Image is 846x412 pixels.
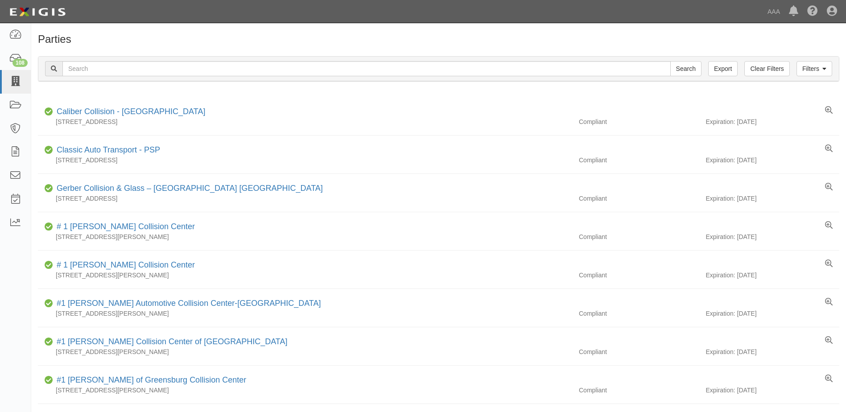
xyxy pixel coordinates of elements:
a: View results summary [825,336,833,345]
div: Compliant [572,194,706,203]
i: Compliant [45,301,53,307]
i: Compliant [45,109,53,115]
a: #1 [PERSON_NAME] of Greensburg Collision Center [57,375,246,384]
div: #1 Cochran Collision Center of Greensburg [53,336,288,348]
i: Compliant [45,262,53,268]
div: Expiration: [DATE] [706,232,839,241]
div: [STREET_ADDRESS] [38,156,572,165]
a: View results summary [825,260,833,268]
div: 108 [12,59,28,67]
input: Search [62,61,671,76]
a: Filters [796,61,832,76]
div: Expiration: [DATE] [706,271,839,280]
div: # 1 Cochran Collision Center [53,260,195,271]
div: [STREET_ADDRESS][PERSON_NAME] [38,347,572,356]
a: Export [708,61,738,76]
i: Compliant [45,339,53,345]
div: Classic Auto Transport - PSP [53,144,160,156]
a: View results summary [825,144,833,153]
div: Expiration: [DATE] [706,194,839,203]
a: View results summary [825,183,833,192]
a: Classic Auto Transport - PSP [57,145,160,154]
div: Compliant [572,117,706,126]
div: [STREET_ADDRESS][PERSON_NAME] [38,309,572,318]
a: #1 [PERSON_NAME] Automotive Collision Center-[GEOGRAPHIC_DATA] [57,299,321,308]
div: Gerber Collision & Glass – Houston Brighton [53,183,323,194]
div: Compliant [572,271,706,280]
div: Compliant [572,309,706,318]
a: View results summary [825,298,833,307]
a: AAA [763,3,784,21]
a: Gerber Collision & Glass – [GEOGRAPHIC_DATA] [GEOGRAPHIC_DATA] [57,184,323,193]
div: Expiration: [DATE] [706,156,839,165]
div: [STREET_ADDRESS][PERSON_NAME] [38,386,572,395]
a: # 1 [PERSON_NAME] Collision Center [57,260,195,269]
i: Compliant [45,147,53,153]
a: View results summary [825,106,833,115]
div: [STREET_ADDRESS][PERSON_NAME] [38,271,572,280]
a: #1 [PERSON_NAME] Collision Center of [GEOGRAPHIC_DATA] [57,337,288,346]
div: Expiration: [DATE] [706,386,839,395]
div: [STREET_ADDRESS][PERSON_NAME] [38,232,572,241]
input: Search [670,61,702,76]
i: Compliant [45,224,53,230]
i: Compliant [45,185,53,192]
a: # 1 [PERSON_NAME] Collision Center [57,222,195,231]
i: Help Center - Complianz [807,6,818,17]
div: Caliber Collision - Gainesville [53,106,205,118]
a: View results summary [825,221,833,230]
div: Compliant [572,232,706,241]
div: [STREET_ADDRESS] [38,117,572,126]
img: logo-5460c22ac91f19d4615b14bd174203de0afe785f0fc80cf4dbbc73dc1793850b.png [7,4,68,20]
div: Compliant [572,386,706,395]
div: Compliant [572,347,706,356]
h1: Parties [38,33,839,45]
div: #1 Cochran Automotive Collision Center-Monroeville [53,298,321,309]
div: Compliant [572,156,706,165]
div: Expiration: [DATE] [706,347,839,356]
div: #1 Cochran of Greensburg Collision Center [53,375,246,386]
a: Clear Filters [744,61,789,76]
a: Caliber Collision - [GEOGRAPHIC_DATA] [57,107,205,116]
div: Expiration: [DATE] [706,117,839,126]
div: [STREET_ADDRESS] [38,194,572,203]
i: Compliant [45,377,53,383]
a: View results summary [825,375,833,383]
div: # 1 Cochran Collision Center [53,221,195,233]
div: Expiration: [DATE] [706,309,839,318]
